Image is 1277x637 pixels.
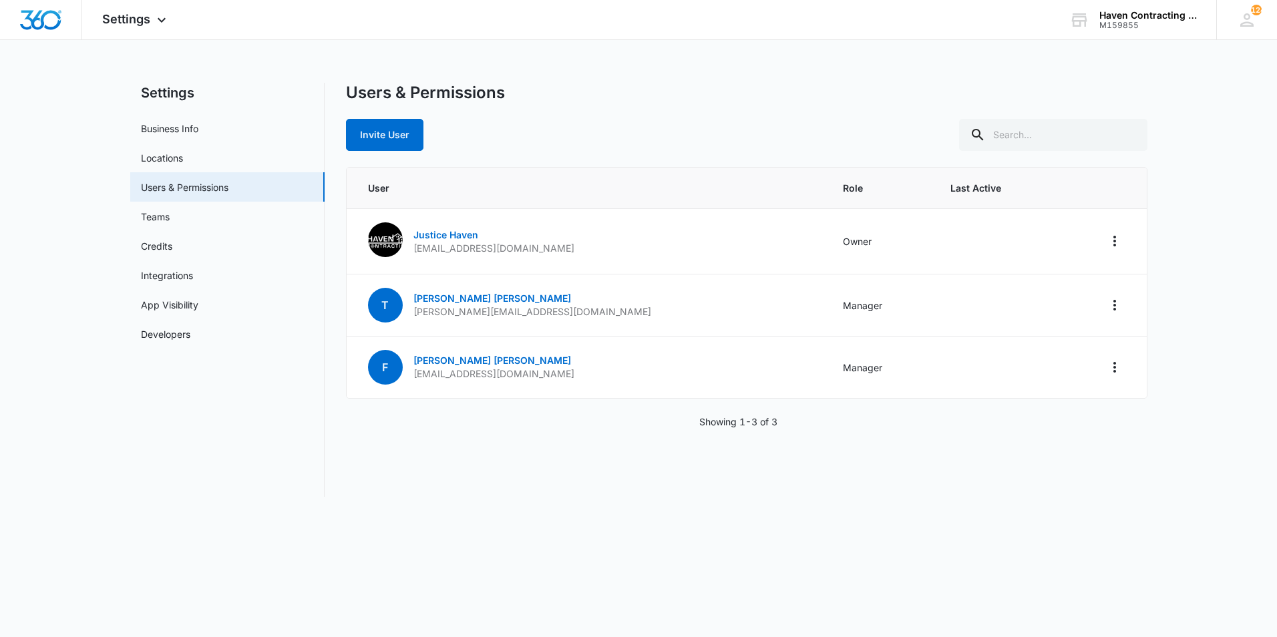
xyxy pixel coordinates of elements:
[346,119,423,151] button: Invite User
[368,222,403,257] img: Justice Haven
[827,274,934,337] td: Manager
[346,129,423,140] a: Invite User
[368,362,403,373] a: F
[141,122,198,136] a: Business Info
[413,229,478,240] a: Justice Haven
[1104,294,1125,316] button: Actions
[1251,5,1262,15] span: 124
[141,180,228,194] a: Users & Permissions
[368,350,403,385] span: F
[827,337,934,399] td: Manager
[843,181,918,195] span: Role
[1099,21,1197,30] div: account id
[413,292,571,304] a: [PERSON_NAME] [PERSON_NAME]
[141,268,193,282] a: Integrations
[102,12,150,26] span: Settings
[1099,10,1197,21] div: account name
[368,300,403,311] a: T
[959,119,1147,151] input: Search...
[1104,230,1125,252] button: Actions
[1104,357,1125,378] button: Actions
[950,181,1043,195] span: Last Active
[141,239,172,253] a: Credits
[413,305,651,318] p: [PERSON_NAME][EMAIL_ADDRESS][DOMAIN_NAME]
[368,288,403,323] span: T
[413,242,574,255] p: [EMAIL_ADDRESS][DOMAIN_NAME]
[413,355,571,366] a: [PERSON_NAME] [PERSON_NAME]
[368,181,811,195] span: User
[368,248,403,259] a: Justice Haven
[141,151,183,165] a: Locations
[1251,5,1262,15] div: notifications count
[141,298,198,312] a: App Visibility
[141,210,170,224] a: Teams
[827,209,934,274] td: Owner
[699,415,777,429] p: Showing 1-3 of 3
[346,83,505,103] h1: Users & Permissions
[130,83,325,103] h2: Settings
[413,367,574,381] p: [EMAIL_ADDRESS][DOMAIN_NAME]
[141,327,190,341] a: Developers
